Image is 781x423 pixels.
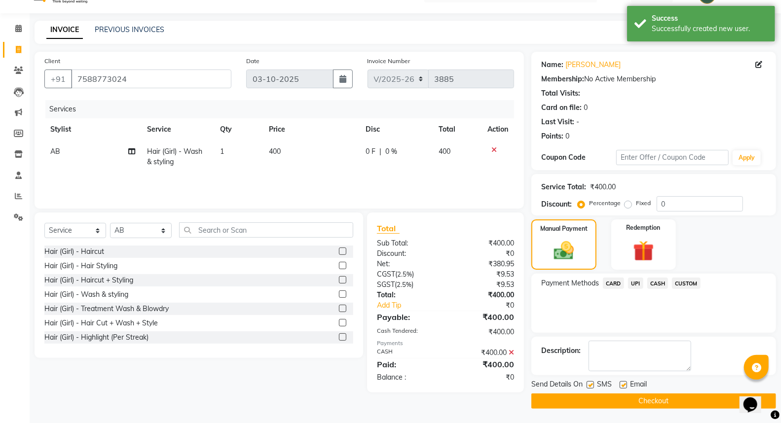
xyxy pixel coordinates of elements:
div: Paid: [370,358,446,370]
span: Hair (Girl) - Wash & styling [147,147,202,166]
div: ₹0 [446,248,521,259]
div: Coupon Code [541,152,616,163]
div: ( ) [370,280,446,290]
label: Invoice Number [368,57,410,66]
span: SMS [597,379,612,391]
span: Total [377,223,400,234]
div: Points: [541,131,563,141]
input: Enter Offer / Coupon Code [616,150,729,165]
div: Sub Total: [370,238,446,248]
span: 0 % [385,146,397,157]
span: Payment Methods [541,278,599,288]
a: Add Tip [370,300,458,311]
div: Last Visit: [541,117,574,127]
div: ₹9.53 [446,280,521,290]
span: AB [50,147,60,156]
div: Hair (Girl) - Hair Cut + Wash + Style [44,318,158,328]
span: UPI [628,278,643,289]
img: _gift.svg [627,238,661,264]
span: 2.5% [397,281,411,288]
div: Card on file: [541,103,582,113]
span: SGST [377,280,395,289]
div: No Active Membership [541,74,766,84]
div: Services [45,100,521,118]
span: CASH [647,278,669,289]
div: ₹400.00 [446,348,521,358]
span: | [379,146,381,157]
span: CUSTOM [672,278,701,289]
div: 0 [584,103,588,113]
img: _cash.svg [548,239,580,262]
div: Discount: [370,248,446,259]
div: Hair (Girl) - Hair Styling [44,261,117,271]
span: CARD [603,278,624,289]
div: Payments [377,339,514,348]
div: ₹0 [446,372,521,383]
span: 2.5% [397,270,412,278]
span: 400 [439,147,450,156]
button: Apply [733,150,761,165]
div: ₹400.00 [446,290,521,300]
label: Client [44,57,60,66]
th: Price [263,118,360,141]
div: ₹400.00 [446,327,521,337]
th: Action [482,118,514,141]
th: Stylist [44,118,141,141]
div: ₹400.00 [590,182,616,192]
div: Cash Tendered: [370,327,446,337]
a: [PERSON_NAME] [565,60,621,70]
label: Fixed [636,199,651,208]
th: Service [141,118,214,141]
button: Checkout [531,393,776,409]
div: Total: [370,290,446,300]
div: ₹380.95 [446,259,521,269]
span: CGST [377,270,395,279]
span: Email [630,379,647,391]
th: Total [433,118,482,141]
input: Search by Name/Mobile/Email/Code [71,70,231,88]
label: Redemption [627,223,661,232]
div: Successfully created new user. [652,24,768,34]
div: ₹0 [458,300,521,311]
div: ₹400.00 [446,358,521,370]
div: ₹9.53 [446,269,521,280]
input: Search or Scan [179,222,353,238]
label: Date [246,57,260,66]
div: ₹400.00 [446,238,521,248]
div: Service Total: [541,182,586,192]
div: Name: [541,60,563,70]
div: Payable: [370,311,446,323]
div: Hair (Girl) - Haircut [44,247,104,257]
div: - [576,117,579,127]
button: +91 [44,70,72,88]
div: ₹400.00 [446,311,521,323]
div: Total Visits: [541,88,580,99]
div: CASH [370,348,446,358]
div: Discount: [541,199,572,210]
div: Hair (Girl) - Treatment Wash & Blowdry [44,304,169,314]
span: 1 [220,147,224,156]
div: Success [652,13,768,24]
a: INVOICE [46,21,83,39]
div: Hair (Girl) - Haircut + Styling [44,275,133,285]
label: Percentage [589,199,621,208]
span: 0 F [366,146,375,157]
div: Description: [541,346,581,356]
div: ( ) [370,269,446,280]
div: Net: [370,259,446,269]
label: Manual Payment [540,224,588,233]
span: Send Details On [531,379,583,391]
a: PREVIOUS INVOICES [95,25,164,34]
th: Disc [360,118,433,141]
div: Hair (Girl) - Wash & styling [44,289,128,300]
iframe: chat widget [740,384,771,413]
div: Balance : [370,372,446,383]
span: 400 [269,147,281,156]
div: Membership: [541,74,584,84]
th: Qty [214,118,263,141]
div: Hair (Girl) - Highlight (Per Streak) [44,332,149,343]
div: 0 [565,131,569,141]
